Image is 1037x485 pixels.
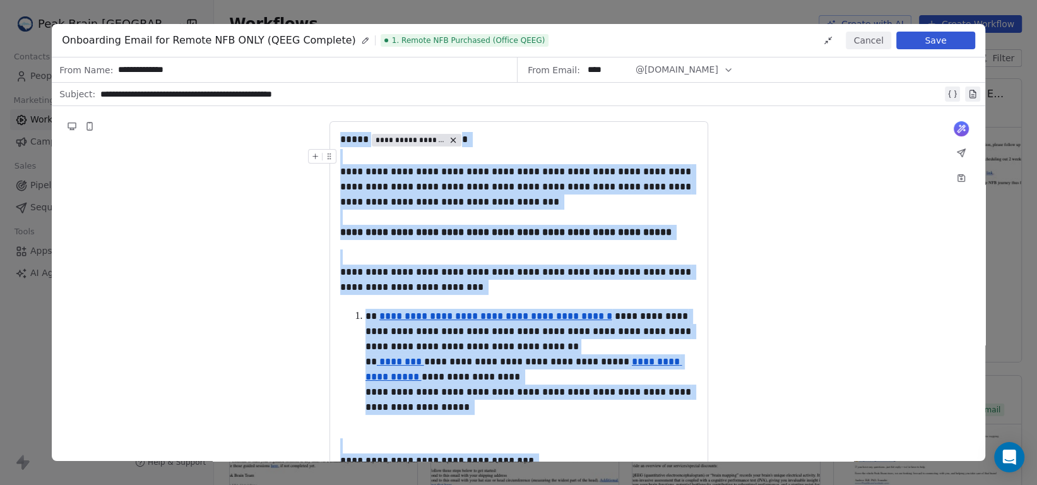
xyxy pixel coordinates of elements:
span: @[DOMAIN_NAME] [636,63,718,76]
button: Save [896,32,975,49]
span: From Email: [528,64,580,76]
span: From Name: [59,64,113,76]
button: Cancel [846,32,891,49]
div: Open Intercom Messenger [994,442,1024,472]
span: Subject: [59,88,95,104]
span: Onboarding Email for Remote NFB ONLY (QEEG Complete) [62,33,355,48]
span: 1. Remote NFB Purchased (Office QEEG) [381,34,549,47]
